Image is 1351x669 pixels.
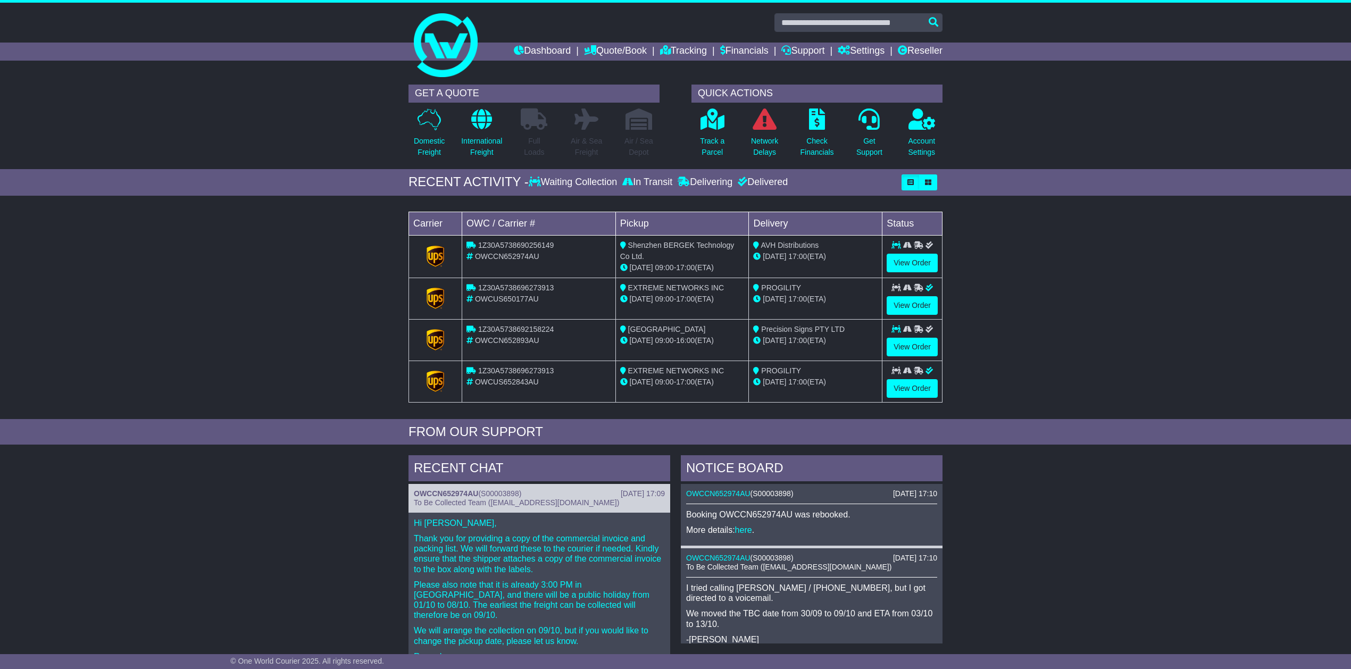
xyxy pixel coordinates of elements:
[655,263,674,272] span: 09:00
[621,489,665,498] div: [DATE] 17:09
[753,377,878,388] div: (ETA)
[763,252,786,261] span: [DATE]
[676,263,695,272] span: 17:00
[414,625,665,646] p: We will arrange the collection on 09/10, but if you would like to change the pickup date, please ...
[615,212,749,235] td: Pickup
[681,455,943,484] div: NOTICE BOARD
[620,377,745,388] div: - (ETA)
[655,378,674,386] span: 09:00
[478,366,554,375] span: 1Z30A5738696273913
[893,554,937,563] div: [DATE] 17:10
[620,262,745,273] div: - (ETA)
[686,563,891,571] span: To Be Collected Team ([EMAIL_ADDRESS][DOMAIN_NAME])
[676,378,695,386] span: 17:00
[676,295,695,303] span: 17:00
[521,136,547,158] p: Full Loads
[414,580,665,621] p: Please also note that it is already 3:00 PM in [GEOGRAPHIC_DATA], and there will be a public holi...
[461,108,503,164] a: InternationalFreight
[628,283,724,292] span: EXTREME NETWORKS INC
[478,283,554,292] span: 1Z30A5738696273913
[908,108,936,164] a: AccountSettings
[686,608,937,629] p: We moved the TBC date from 30/09 to 09/10 and ETA from 03/10 to 13/10.
[478,325,554,333] span: 1Z30A5738692158224
[908,136,936,158] p: Account Settings
[655,336,674,345] span: 09:00
[628,325,706,333] span: [GEOGRAPHIC_DATA]
[898,43,943,61] a: Reseller
[408,455,670,484] div: RECENT CHAT
[735,525,752,534] a: here
[624,136,653,158] p: Air / Sea Depot
[788,295,807,303] span: 17:00
[413,108,445,164] a: DomesticFreight
[761,283,801,292] span: PROGILITY
[414,136,445,158] p: Domestic Freight
[630,336,653,345] span: [DATE]
[761,241,819,249] span: AVH Distributions
[700,136,724,158] p: Track a Parcel
[753,294,878,305] div: (ETA)
[887,254,938,272] a: View Order
[763,378,786,386] span: [DATE]
[856,108,883,164] a: GetSupport
[630,263,653,272] span: [DATE]
[461,136,502,158] p: International Freight
[630,378,653,386] span: [DATE]
[620,335,745,346] div: - (ETA)
[427,288,445,309] img: GetCarrierServiceLogo
[427,371,445,392] img: GetCarrierServiceLogo
[676,336,695,345] span: 16:00
[753,251,878,262] div: (ETA)
[408,174,529,190] div: RECENT ACTIVITY -
[720,43,769,61] a: Financials
[686,509,937,520] p: Booking OWCCN652974AU was rebooked.
[788,336,807,345] span: 17:00
[529,177,620,188] div: Waiting Collection
[788,252,807,261] span: 17:00
[478,241,554,249] span: 1Z30A5738690256149
[475,378,539,386] span: OWCUS652843AU
[800,136,834,158] p: Check Financials
[409,212,462,235] td: Carrier
[699,108,725,164] a: Track aParcel
[230,657,384,665] span: © One World Courier 2025. All rights reserved.
[691,85,943,103] div: QUICK ACTIONS
[749,212,882,235] td: Delivery
[686,525,937,535] p: More details: .
[800,108,835,164] a: CheckFinancials
[781,43,824,61] a: Support
[753,554,791,562] span: S00003898
[686,554,750,562] a: OWCCN652974AU
[414,489,665,498] div: ( )
[788,378,807,386] span: 17:00
[686,489,750,498] a: OWCCN652974AU
[686,554,937,563] div: ( )
[761,366,801,375] span: PROGILITY
[882,212,943,235] td: Status
[686,583,937,603] p: I tried calling [PERSON_NAME] / [PHONE_NUMBER], but I got directed to a voicemail.
[751,136,778,158] p: Network Delays
[887,379,938,398] a: View Order
[628,366,724,375] span: EXTREME NETWORKS INC
[475,336,539,345] span: OWCCN652893AU
[408,424,943,440] div: FROM OUR SUPPORT
[750,108,779,164] a: NetworkDelays
[630,295,653,303] span: [DATE]
[620,177,675,188] div: In Transit
[481,489,519,498] span: S00003898
[475,295,539,303] span: OWCUS650177AU
[655,295,674,303] span: 09:00
[887,296,938,315] a: View Order
[408,85,660,103] div: GET A QUOTE
[414,489,478,498] a: OWCCN652974AU
[838,43,885,61] a: Settings
[763,336,786,345] span: [DATE]
[686,489,937,498] div: ( )
[660,43,707,61] a: Tracking
[763,295,786,303] span: [DATE]
[675,177,735,188] div: Delivering
[462,212,616,235] td: OWC / Carrier #
[761,325,845,333] span: Precision Signs PTY LTD
[571,136,602,158] p: Air & Sea Freight
[893,489,937,498] div: [DATE] 17:10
